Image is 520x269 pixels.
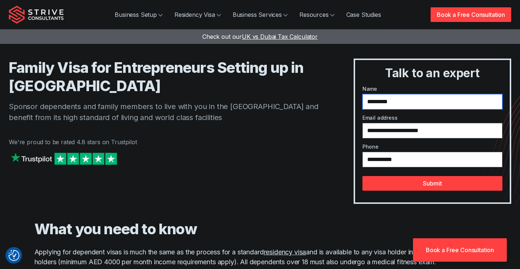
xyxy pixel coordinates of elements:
h3: Talk to an expert [358,66,507,81]
label: Email address [362,114,502,122]
span: UK vs Dubai Tax Calculator [242,33,318,40]
p: Applying for dependent visas is much the same as the process for a standard and is available to a... [34,247,486,267]
img: Revisit consent button [8,250,19,261]
label: Phone [362,143,502,150]
a: Check out ourUK vs Dubai Tax Calculator [202,33,318,40]
a: Business Setup [109,7,169,22]
label: Name [362,85,502,93]
a: Resources [294,7,340,22]
a: residency visa [264,248,306,256]
h1: Family Visa for Entrepreneurs Setting up in [GEOGRAPHIC_DATA] [9,59,324,95]
a: Case Studies [340,7,387,22]
img: Strive on Trustpilot [9,151,119,167]
p: Sponsor dependents and family members to live with you in the [GEOGRAPHIC_DATA] and benefit from ... [9,101,324,123]
a: Residency Visa [169,7,227,22]
button: Consent Preferences [8,250,19,261]
a: Business Services [227,7,294,22]
button: Submit [362,176,502,191]
h2: What you need to know [34,220,486,238]
a: Book a Free Consultation [431,7,511,22]
img: Strive Consultants [9,5,64,24]
p: We're proud to be rated 4.8 stars on Trustpilot [9,138,324,146]
a: Book a Free Consultation [413,238,507,262]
